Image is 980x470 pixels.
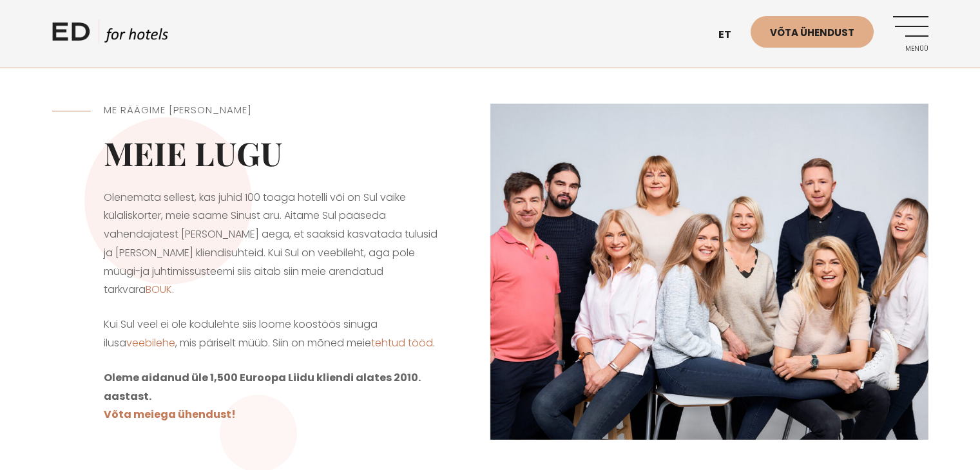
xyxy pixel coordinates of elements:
[104,134,439,173] h2: Meie lugu
[104,103,439,118] h5: ME RÄÄGIME [PERSON_NAME]
[146,282,172,297] a: BOUK
[893,16,928,52] a: Menüü
[104,315,439,353] p: Kui Sul veel ei ole kodulehte siis loome koostöös sinuga ilusa , mis päriselt müüb. Siin on mõned...
[371,335,433,350] a: tehtud tööd
[126,335,175,350] a: veebilehe
[712,19,751,51] a: et
[893,45,928,53] span: Menüü
[104,370,421,404] strong: Oleme aidanud üle 1,500 Euroopa Liidu kliendi alates 2010. aastast.
[104,407,236,422] a: Võta meiega ühendust!
[52,19,168,52] a: ED HOTELS
[104,189,439,300] p: Olenemata sellest, kas juhid 100 toaga hotelli või on Sul väike külaliskorter, meie saame Sinust ...
[751,16,874,48] a: Võta ühendust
